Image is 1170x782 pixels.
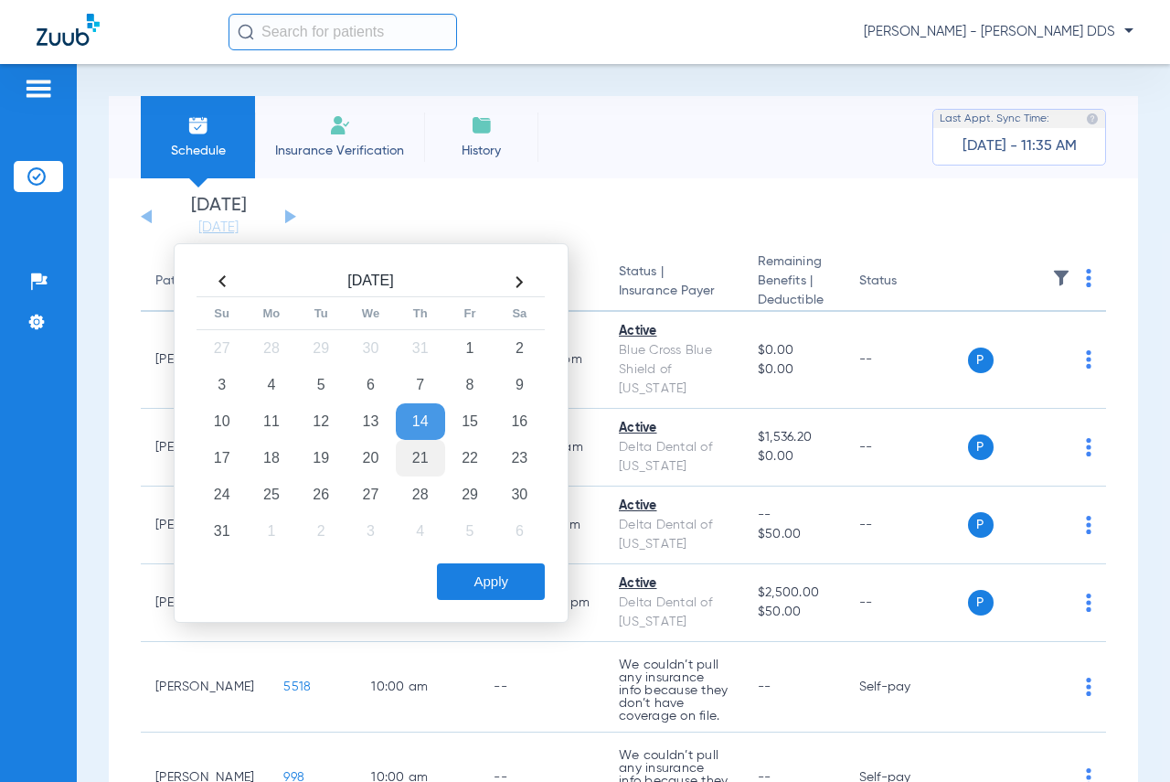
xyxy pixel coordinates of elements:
[229,14,457,50] input: Search for patients
[758,291,830,310] span: Deductible
[864,23,1133,41] span: [PERSON_NAME] - [PERSON_NAME] DDS
[940,110,1049,128] span: Last Appt. Sync Time:
[968,348,994,373] span: P
[1086,678,1091,696] img: group-dot-blue.svg
[1052,269,1070,287] img: filter.svg
[619,516,729,554] div: Delta Dental of [US_STATE]
[1086,594,1091,612] img: group-dot-blue.svg
[1079,694,1170,782] iframe: Chat Widget
[758,584,830,603] span: $2,500.00
[619,419,729,438] div: Active
[845,564,968,642] td: --
[269,142,410,160] span: Insurance Verification
[619,322,729,341] div: Active
[1086,516,1091,534] img: group-dot-blue.svg
[758,680,771,693] span: --
[187,114,209,136] img: Schedule
[968,434,994,460] span: P
[758,603,830,622] span: $50.00
[758,525,830,544] span: $50.00
[479,642,604,733] td: --
[154,142,241,160] span: Schedule
[604,252,743,312] th: Status |
[619,659,729,723] p: We couldn’t pull any insurance info because they don’t have coverage on file.
[356,642,479,733] td: 10:00 AM
[438,142,525,160] span: History
[758,447,830,466] span: $0.00
[619,282,729,301] span: Insurance Payer
[164,219,273,237] a: [DATE]
[619,594,729,632] div: Delta Dental of [US_STATE]
[845,642,968,733] td: Self-pay
[758,428,830,447] span: $1,536.20
[247,267,495,297] th: [DATE]
[471,114,493,136] img: History
[24,78,53,100] img: hamburger-icon
[283,680,311,693] span: 5518
[155,272,254,291] div: Patient Name
[619,438,729,477] div: Delta Dental of [US_STATE]
[845,312,968,409] td: --
[238,24,254,40] img: Search Icon
[845,487,968,564] td: --
[1086,269,1091,287] img: group-dot-blue.svg
[968,590,994,616] span: P
[845,252,968,312] th: Status
[758,341,830,360] span: $0.00
[758,506,830,525] span: --
[37,14,100,46] img: Zuub Logo
[963,137,1077,155] span: [DATE] - 11:35 AM
[155,272,236,291] div: Patient Name
[1086,112,1099,125] img: last sync help info
[619,341,729,399] div: Blue Cross Blue Shield of [US_STATE]
[845,409,968,487] td: --
[619,497,729,516] div: Active
[968,512,994,538] span: P
[437,563,545,600] button: Apply
[619,574,729,594] div: Active
[743,252,845,312] th: Remaining Benefits |
[141,642,269,733] td: [PERSON_NAME]
[1086,350,1091,369] img: group-dot-blue.svg
[164,197,273,237] li: [DATE]
[329,114,351,136] img: Manual Insurance Verification
[758,360,830,380] span: $0.00
[1086,438,1091,456] img: group-dot-blue.svg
